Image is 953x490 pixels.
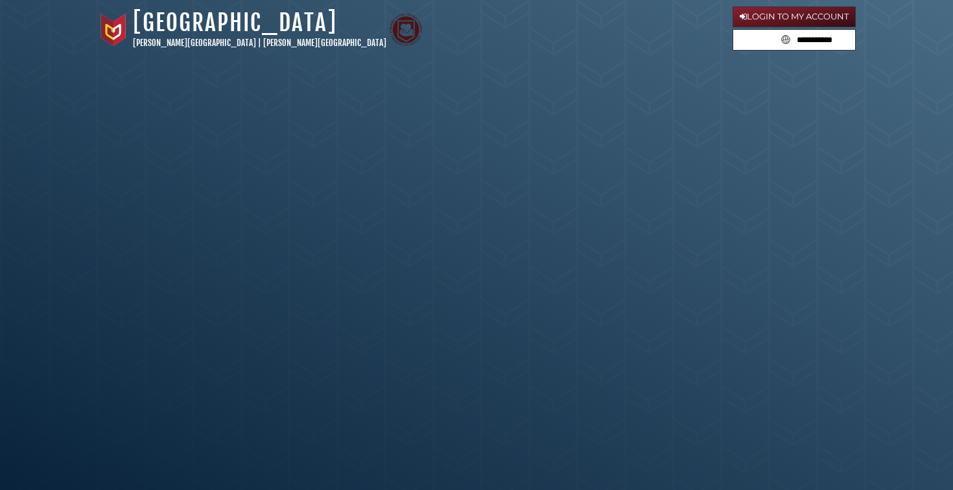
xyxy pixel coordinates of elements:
[733,29,856,51] form: Search library guides, policies, and FAQs.
[263,38,386,48] a: [PERSON_NAME][GEOGRAPHIC_DATA]
[133,38,256,48] a: [PERSON_NAME][GEOGRAPHIC_DATA]
[258,38,261,48] span: |
[97,14,130,46] img: Calvin University
[390,14,422,46] img: Calvin Theological Seminary
[733,6,856,27] a: Login to My Account
[777,30,794,47] button: Search
[133,8,337,37] a: [GEOGRAPHIC_DATA]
